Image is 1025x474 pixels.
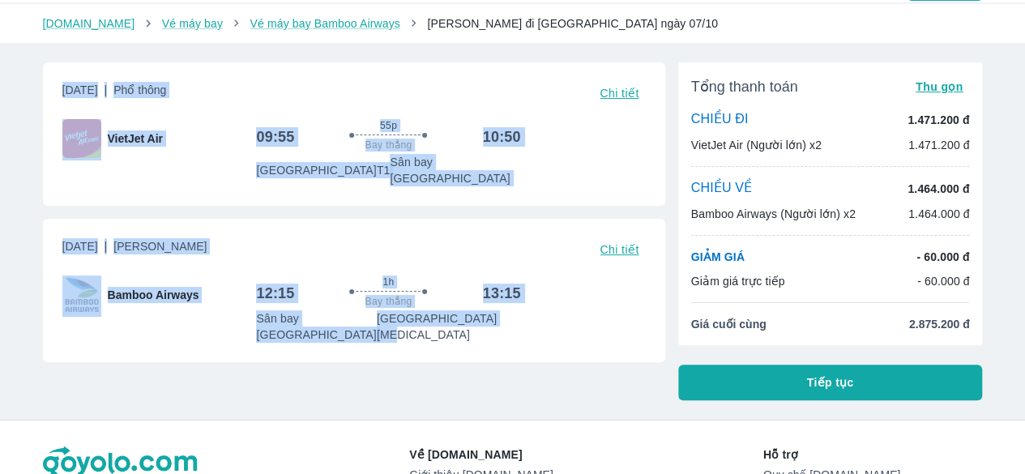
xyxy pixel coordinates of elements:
button: Chi tiết [593,238,645,261]
p: 1.464.000 đ [908,206,970,222]
span: Tiếp tục [807,374,854,391]
p: [GEOGRAPHIC_DATA] T1 [256,162,390,178]
p: Sân bay [GEOGRAPHIC_DATA] [390,154,520,186]
span: [PERSON_NAME] [113,240,207,253]
p: CHIỀU VỀ [691,180,753,198]
span: VietJet Air [108,130,163,147]
span: [DATE] [62,82,167,105]
a: [DOMAIN_NAME] [43,17,135,30]
button: Thu gọn [909,75,970,98]
p: 1.471.200 đ [908,137,970,153]
button: Tiếp tục [678,365,983,400]
p: CHIỀU ĐI [691,111,749,129]
span: Bay thẳng [365,295,412,308]
p: Hỗ trợ [763,446,983,463]
button: Chi tiết [593,82,645,105]
span: | [105,83,108,96]
span: Tổng thanh toán [691,77,798,96]
span: [PERSON_NAME] đi [GEOGRAPHIC_DATA] ngày 07/10 [427,17,718,30]
p: Về [DOMAIN_NAME] [409,446,553,463]
p: Sân bay [GEOGRAPHIC_DATA] [256,310,376,343]
span: [DATE] [62,238,207,261]
p: 1.471.200 đ [908,112,969,128]
p: Giảm giá trực tiếp [691,273,785,289]
span: 55p [380,119,397,132]
span: Chi tiết [600,87,638,100]
span: Bamboo Airways [108,287,199,303]
span: Bay thẳng [365,139,412,152]
span: 2.875.200 đ [909,316,970,332]
p: GIẢM GIÁ [691,249,745,265]
span: Phổ thông [113,83,166,96]
p: - 60.000 đ [917,273,970,289]
h6: 09:55 [256,127,294,147]
h6: 12:15 [256,284,294,303]
h6: 13:15 [483,284,521,303]
p: Bamboo Airways (Người lớn) x2 [691,206,856,222]
p: [GEOGRAPHIC_DATA] [MEDICAL_DATA] [377,310,521,343]
span: Thu gọn [916,80,963,93]
span: Chi tiết [600,243,638,256]
h6: 10:50 [483,127,521,147]
p: 1.464.000 đ [908,181,969,197]
p: - 60.000 đ [916,249,969,265]
a: Vé máy bay Bamboo Airways [250,17,399,30]
nav: breadcrumb [43,15,983,32]
a: Vé máy bay [162,17,223,30]
span: Giá cuối cùng [691,316,767,332]
span: | [105,240,108,253]
span: 1h [382,275,394,288]
p: VietJet Air (Người lớn) x2 [691,137,822,153]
